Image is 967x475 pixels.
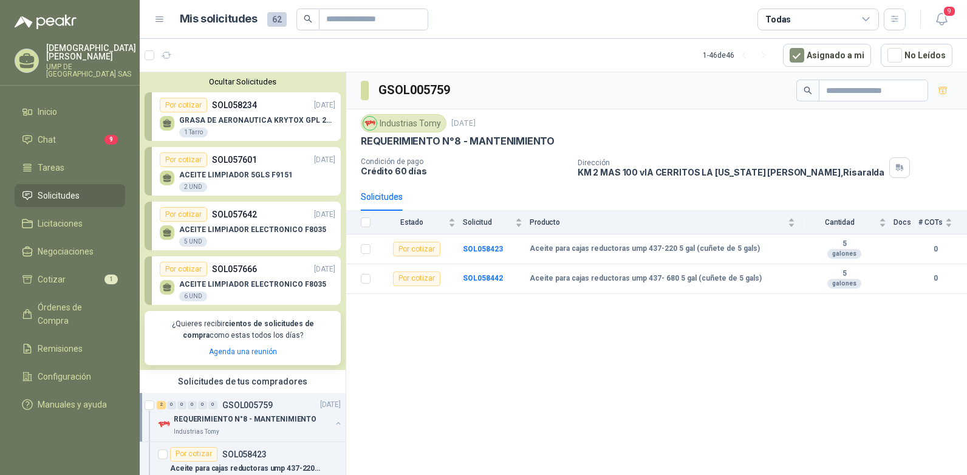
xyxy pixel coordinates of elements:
div: Por cotizar [160,262,207,276]
p: SOL057601 [212,153,257,166]
p: SOL058423 [222,450,267,459]
div: 0 [167,401,176,409]
p: ACEITE LIMPIADOR ELECTRONICO F8035 [179,280,326,289]
div: 6 UND [179,292,207,301]
a: Inicio [15,100,125,123]
div: Por cotizar [160,207,207,222]
span: Cotizar [38,273,66,286]
a: Cotizar1 [15,268,125,291]
p: SOL057666 [212,262,257,276]
p: SOL058234 [212,98,257,112]
div: galones [827,249,861,259]
b: cientos de solicitudes de compra [183,320,314,340]
p: [DEMOGRAPHIC_DATA] [PERSON_NAME] [46,44,136,61]
p: ACEITE LIMPIADOR 5GLS F9151 [179,171,293,179]
h3: GSOL005759 [378,81,452,100]
b: Aceite para cajas reductoras ump 437- 680 5 gal (cuñete de 5 gals) [530,274,762,284]
button: 9 [931,9,952,30]
b: 5 [802,269,886,279]
span: Estado [378,218,446,227]
a: Órdenes de Compra [15,296,125,332]
div: 1 Tarro [179,128,208,137]
div: 1 - 46 de 46 [703,46,773,65]
div: 0 [177,401,186,409]
span: Manuales y ayuda [38,398,107,411]
div: Por cotizar [393,242,440,256]
p: GSOL005759 [222,401,273,409]
div: 5 UND [179,237,207,247]
p: [DATE] [314,209,335,220]
p: Dirección [578,159,884,167]
div: Por cotizar [160,98,207,112]
a: Solicitudes [15,184,125,207]
p: KM 2 MAS 100 vIA CERRITOS LA [US_STATE] [PERSON_NAME] , Risaralda [578,167,884,177]
img: Company Logo [363,117,377,130]
p: Aceite para cajas reductoras ump 437-220 5 gal (cuñete de 5 gals) [170,463,321,474]
a: Por cotizarSOL057666[DATE] ACEITE LIMPIADOR ELECTRONICO F80356 UND [145,256,341,305]
th: Cantidad [802,211,894,234]
div: Por cotizar [160,152,207,167]
span: Producto [530,218,785,227]
a: SOL058423 [463,245,503,253]
th: # COTs [918,211,967,234]
div: Industrias Tomy [361,114,446,132]
img: Logo peakr [15,15,77,29]
th: Producto [530,211,802,234]
span: Negociaciones [38,245,94,258]
button: Ocultar Solicitudes [145,77,341,86]
span: Tareas [38,161,64,174]
p: [DATE] [314,264,335,275]
a: Tareas [15,156,125,179]
p: [DATE] [314,154,335,166]
a: Chat9 [15,128,125,151]
th: Estado [378,211,463,234]
p: UMP DE [GEOGRAPHIC_DATA] SAS [46,63,136,78]
span: 9 [943,5,956,17]
span: search [304,15,312,23]
p: Industrias Tomy [174,427,219,437]
div: Solicitudes [361,190,403,203]
span: Configuración [38,370,91,383]
button: Asignado a mi [783,44,871,67]
span: search [804,86,812,95]
span: Inicio [38,105,57,118]
span: Órdenes de Compra [38,301,114,327]
a: Negociaciones [15,240,125,263]
div: Por cotizar [393,272,440,286]
div: 0 [208,401,217,409]
div: 0 [198,401,207,409]
p: SOL057642 [212,208,257,221]
span: 1 [104,275,118,284]
b: Aceite para cajas reductoras ump 437-220 5 gal (cuñete de 5 gals) [530,244,760,254]
p: GRASA DE AERONAUTICA KRYTOX GPL 207 (SE ADJUNTA IMAGEN DE REFERENCIA) [179,116,335,125]
a: SOL058442 [463,274,503,282]
a: Por cotizarSOL057642[DATE] ACEITE LIMPIADOR ELECTRONICO F80355 UND [145,202,341,250]
img: Company Logo [157,417,171,432]
span: 62 [267,12,287,27]
b: 5 [802,239,886,249]
span: Chat [38,133,56,146]
span: Cantidad [802,218,876,227]
a: 2 0 0 0 0 0 GSOL005759[DATE] Company LogoREQUERIMIENTO N°8 - MANTENIMIENTOIndustrias Tomy [157,398,343,437]
a: Por cotizarSOL058234[DATE] GRASA DE AERONAUTICA KRYTOX GPL 207 (SE ADJUNTA IMAGEN DE REFERENCIA)1... [145,92,341,141]
div: 2 UND [179,182,207,192]
p: REQUERIMIENTO N°8 - MANTENIMIENTO [361,135,555,148]
span: Solicitudes [38,189,80,202]
div: galones [827,279,861,289]
a: Agenda una reunión [209,347,277,356]
span: Solicitud [463,218,513,227]
b: 0 [918,244,952,255]
h1: Mis solicitudes [180,10,258,28]
p: [DATE] [451,118,476,129]
a: Remisiones [15,337,125,360]
div: Solicitudes de tus compradores [140,370,346,393]
a: Configuración [15,365,125,388]
p: ¿Quieres recibir como estas todos los días? [152,318,333,341]
span: 9 [104,135,118,145]
p: Crédito 60 días [361,166,568,176]
span: # COTs [918,218,943,227]
div: Por cotizar [170,447,217,462]
p: [DATE] [320,399,341,411]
